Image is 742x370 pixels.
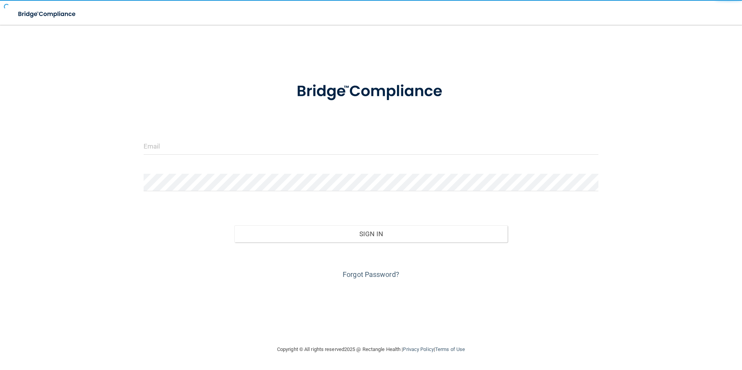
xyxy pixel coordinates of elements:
img: bridge_compliance_login_screen.278c3ca4.svg [12,6,83,22]
a: Privacy Policy [403,346,433,352]
div: Copyright © All rights reserved 2025 @ Rectangle Health | | [229,337,513,362]
button: Sign In [234,225,508,242]
a: Terms of Use [435,346,465,352]
input: Email [144,137,599,155]
img: bridge_compliance_login_screen.278c3ca4.svg [281,71,461,112]
a: Forgot Password? [343,270,399,278]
